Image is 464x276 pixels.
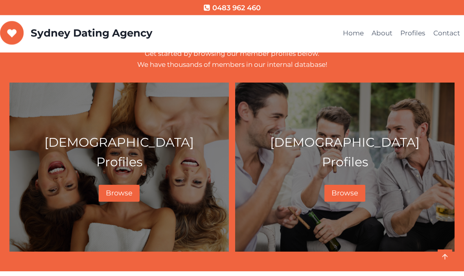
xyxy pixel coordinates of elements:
span: Browse [331,189,358,198]
a: Browse [324,185,365,202]
span: Browse [106,189,133,198]
a: 0483 962 460 [203,2,261,14]
a: About [368,24,396,43]
a: Browse [99,185,140,202]
a: Home [339,24,368,43]
p: [DEMOGRAPHIC_DATA] Profiles [16,133,222,173]
a: Profiles [396,24,429,43]
p: Get started by browsing our member profiles below. We have thousands of members in our internal d... [9,49,455,70]
p: [DEMOGRAPHIC_DATA] Profiles [242,133,448,173]
a: Contact [429,24,464,43]
span: 0483 962 460 [212,2,261,14]
p: Sydney Dating Agency [31,27,153,39]
a: Scroll to top [438,250,452,264]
